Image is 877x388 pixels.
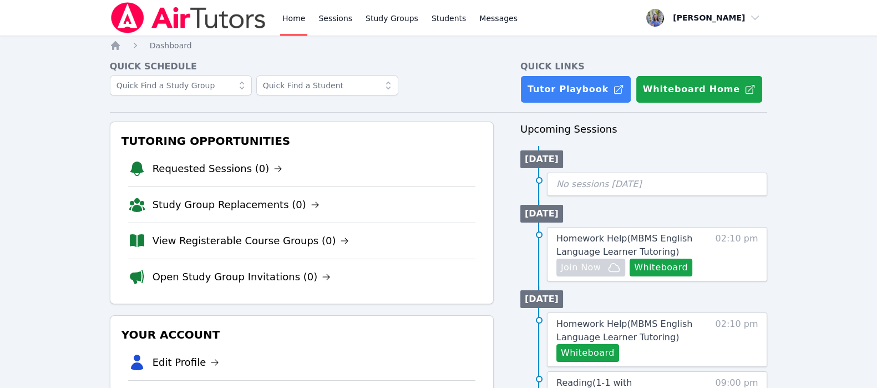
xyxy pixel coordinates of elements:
h3: Upcoming Sessions [520,122,768,137]
a: Dashboard [150,40,192,51]
span: Messages [479,13,518,24]
h4: Quick Links [520,60,768,73]
a: Homework Help(MBMS English Language Learner Tutoring) [556,318,708,344]
a: Edit Profile [153,355,220,370]
li: [DATE] [520,150,563,168]
span: Homework Help ( MBMS English Language Learner Tutoring ) [556,233,692,257]
span: Dashboard [150,41,192,50]
span: 02:10 pm [715,232,758,276]
span: Join Now [561,261,601,274]
li: [DATE] [520,290,563,308]
span: 02:10 pm [715,318,758,362]
a: View Registerable Course Groups (0) [153,233,349,249]
a: Open Study Group Invitations (0) [153,269,331,285]
a: Requested Sessions (0) [153,161,283,177]
h3: Your Account [119,325,484,345]
h3: Tutoring Opportunities [119,131,484,151]
a: Homework Help(MBMS English Language Learner Tutoring) [556,232,708,259]
button: Join Now [556,259,625,276]
a: Study Group Replacements (0) [153,197,320,213]
button: Whiteboard [556,344,619,362]
input: Quick Find a Study Group [110,75,252,95]
nav: Breadcrumb [110,40,768,51]
h4: Quick Schedule [110,60,494,73]
button: Whiteboard Home [636,75,763,103]
button: Whiteboard [630,259,692,276]
img: Air Tutors [110,2,267,33]
li: [DATE] [520,205,563,223]
input: Quick Find a Student [256,75,398,95]
span: Homework Help ( MBMS English Language Learner Tutoring ) [556,319,692,342]
span: No sessions [DATE] [556,179,642,189]
a: Tutor Playbook [520,75,631,103]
